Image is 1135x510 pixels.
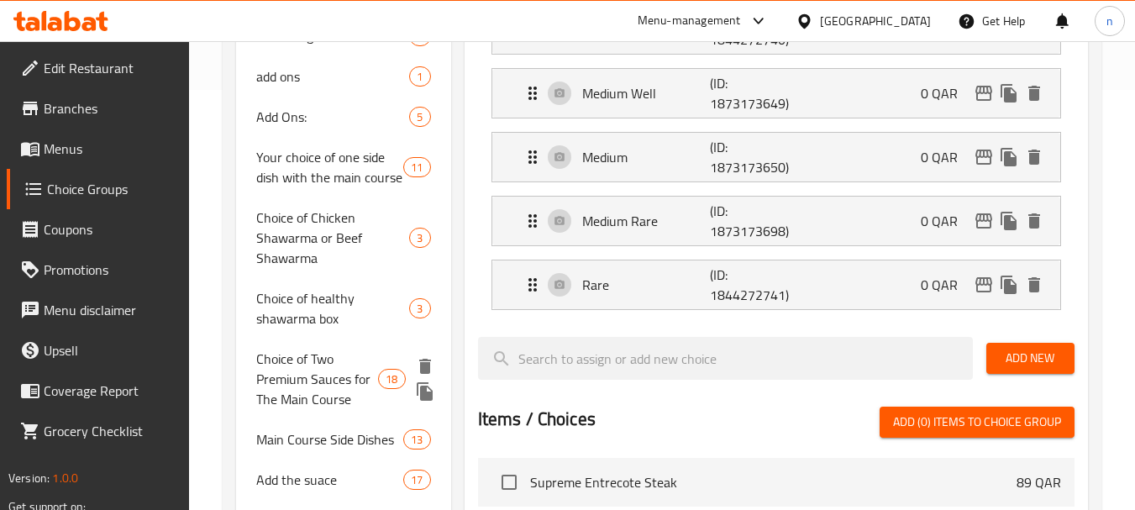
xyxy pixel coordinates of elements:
[236,97,450,137] div: Add Ons:5
[44,139,176,159] span: Menus
[256,429,403,450] span: Main Course Side Dishes
[971,208,996,234] button: edit
[880,407,1075,438] button: Add (0) items to choice group
[236,339,450,419] div: Choice of Two Premium Sauces for The Main Course18deleteduplicate
[1000,348,1061,369] span: Add New
[478,189,1075,253] li: Expand
[410,230,429,246] span: 3
[8,467,50,489] span: Version:
[530,472,1017,492] span: Supreme Entrecote Steak
[256,66,409,87] span: add ons
[7,330,190,371] a: Upsell
[710,137,796,177] p: (ID: 1873173650)
[409,298,430,318] div: Choices
[44,260,176,280] span: Promotions
[1022,208,1047,234] button: delete
[492,69,1060,118] div: Expand
[582,147,711,167] p: Medium
[256,288,409,329] span: Choice of healthy shawarma box
[256,26,409,46] span: Your Burger Choice:
[1022,81,1047,106] button: delete
[1022,145,1047,170] button: delete
[44,381,176,401] span: Coverage Report
[410,301,429,317] span: 3
[921,83,971,103] p: 0 QAR
[404,160,429,176] span: 11
[236,278,450,339] div: Choice of healthy shawarma box3
[478,337,973,380] input: search
[236,56,450,97] div: add ons1
[971,145,996,170] button: edit
[379,371,404,387] span: 18
[403,157,430,177] div: Choices
[256,349,378,409] span: Choice of Two Premium Sauces for The Main Course
[710,265,796,305] p: (ID: 1844272741)
[986,343,1075,374] button: Add New
[710,9,796,50] p: (ID: 1844272740)
[582,275,711,295] p: Rare
[256,107,409,127] span: Add Ons:
[582,211,711,231] p: Medium Rare
[236,419,450,460] div: Main Course Side Dishes13
[7,48,190,88] a: Edit Restaurant
[409,107,430,127] div: Choices
[921,147,971,167] p: 0 QAR
[478,125,1075,189] li: Expand
[7,411,190,451] a: Grocery Checklist
[7,371,190,411] a: Coverage Report
[44,300,176,320] span: Menu disclaimer
[409,228,430,248] div: Choices
[403,429,430,450] div: Choices
[404,432,429,448] span: 13
[893,412,1061,433] span: Add (0) items to choice group
[236,197,450,278] div: Choice of Chicken Shawarma or Beef Shawarma3
[1022,272,1047,297] button: delete
[236,460,450,500] div: Add the suace17
[410,109,429,125] span: 5
[412,379,438,404] button: duplicate
[1106,12,1113,30] span: n
[44,98,176,118] span: Branches
[44,340,176,360] span: Upsell
[256,470,403,490] span: Add the suace
[492,197,1060,245] div: Expand
[7,209,190,250] a: Coupons
[409,66,430,87] div: Choices
[7,129,190,169] a: Menus
[44,58,176,78] span: Edit Restaurant
[478,61,1075,125] li: Expand
[1017,472,1061,492] p: 89 QAR
[44,219,176,239] span: Coupons
[820,12,931,30] div: [GEOGRAPHIC_DATA]
[971,272,996,297] button: edit
[378,369,405,389] div: Choices
[412,354,438,379] button: delete
[256,208,409,268] span: Choice of Chicken Shawarma or Beef Shawarma
[996,81,1022,106] button: duplicate
[410,69,429,85] span: 1
[7,290,190,330] a: Menu disclaimer
[492,133,1060,181] div: Expand
[996,272,1022,297] button: duplicate
[710,201,796,241] p: (ID: 1873173698)
[996,145,1022,170] button: duplicate
[492,260,1060,309] div: Expand
[638,11,741,31] div: Menu-management
[921,275,971,295] p: 0 QAR
[478,407,596,432] h2: Items / Choices
[7,250,190,290] a: Promotions
[478,253,1075,317] li: Expand
[256,147,403,187] span: Your choice of one side dish with the main course
[47,179,176,199] span: Choice Groups
[7,88,190,129] a: Branches
[491,465,527,500] span: Select choice
[921,211,971,231] p: 0 QAR
[710,73,796,113] p: (ID: 1873173649)
[236,137,450,197] div: Your choice of one side dish with the main course11
[7,169,190,209] a: Choice Groups
[404,472,429,488] span: 17
[403,470,430,490] div: Choices
[582,83,711,103] p: Medium Well
[52,467,78,489] span: 1.0.0
[971,81,996,106] button: edit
